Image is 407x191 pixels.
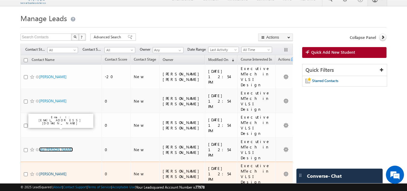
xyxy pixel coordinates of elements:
[302,64,387,76] div: Quick Filters
[276,56,290,64] span: Actions
[187,47,208,52] span: Date Range
[47,47,78,53] a: All
[82,148,109,156] em: Start Chat
[31,32,101,40] div: Chat with us now
[134,123,157,128] div: New
[20,184,205,190] span: © 2025 LeadSquared | | | | |
[241,90,273,112] div: Executive MTech in VLSI Design
[48,47,76,53] span: All
[238,56,275,64] a: Course Interested In
[134,171,157,177] div: New
[94,34,123,40] span: Advanced Search
[241,139,273,161] div: Executive MTech in VLSI Design
[298,173,303,178] img: carter-drag
[136,185,205,189] span: Your Leadsquared Account Number is
[39,147,73,152] a: Md [PERSON_NAME]
[105,171,128,177] div: 0
[205,56,237,64] a: Modified On (sorted descending)
[163,96,202,107] div: [PERSON_NAME] [PERSON_NAME]
[350,35,376,40] span: Collapse Panel
[208,117,235,133] div: [DATE] 12:54 PM
[105,123,128,128] div: 0
[29,56,58,64] a: Contact Name
[196,185,205,189] span: 77978
[105,147,128,152] div: 0
[134,57,156,62] span: Contact Stage
[208,47,239,53] a: Last Activity
[208,166,235,182] div: [DATE] 12:54 PM
[312,78,338,83] span: Starred Contacts
[208,68,235,85] div: [DATE] 12:54 PM
[81,34,83,40] span: ?
[163,71,202,82] div: [PERSON_NAME] [PERSON_NAME]
[8,56,110,143] textarea: Type your message and hit 'Enter'
[105,57,127,62] span: Contact Score
[208,57,228,62] span: Modified On
[242,47,270,53] span: All Time
[241,57,272,62] span: Course Interested In
[112,185,135,189] a: Acceptable Use
[102,56,130,64] a: Contact Score
[88,185,111,189] a: Terms of Service
[105,47,133,53] span: All
[105,47,135,53] a: All
[74,35,77,38] img: Search
[241,47,272,53] a: All Time
[241,114,273,136] div: Executive MTech in VLSI Design
[302,47,387,58] a: Quick Add New Student
[208,47,237,53] span: Last Activity
[63,185,87,189] a: Contact Support
[31,116,91,125] p: Email: [EMAIL_ADDRESS][DOMAIN_NAME]
[229,58,234,62] span: (sorted descending)
[134,74,157,79] div: New
[25,47,47,52] span: Contact Stage
[163,120,202,131] div: [PERSON_NAME] [PERSON_NAME]
[241,66,273,88] div: Executive MTech in VLSI Design
[83,47,105,52] span: Contact Source
[311,49,355,55] span: Quick Add New Student
[241,163,273,185] div: Executive MTech in VLSI Design
[153,47,183,53] input: Type to Search
[208,142,235,158] div: [DATE] 12:54 PM
[163,144,202,155] div: [PERSON_NAME] [PERSON_NAME]
[163,168,202,179] div: [PERSON_NAME] [PERSON_NAME]
[105,74,128,79] div: -20
[140,47,153,52] span: Owner
[163,57,173,62] span: Owner
[131,56,159,64] a: Contact Stage
[39,172,67,176] a: [PERSON_NAME]
[24,58,28,62] input: Check all records
[99,3,113,18] div: Minimize live chat window
[134,147,157,152] div: New
[39,99,67,103] a: [PERSON_NAME]
[258,33,293,41] button: Actions
[10,32,25,40] img: d_60004797649_company_0_60004797649
[134,98,157,104] div: New
[307,173,342,179] span: Converse - Chat
[20,13,67,23] span: Manage Leads
[39,75,67,79] a: [PERSON_NAME]
[53,185,62,189] a: About
[105,98,128,104] div: 0
[175,47,183,53] a: Show All Items
[208,93,235,109] div: [DATE] 12:54 PM
[79,33,86,41] button: ?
